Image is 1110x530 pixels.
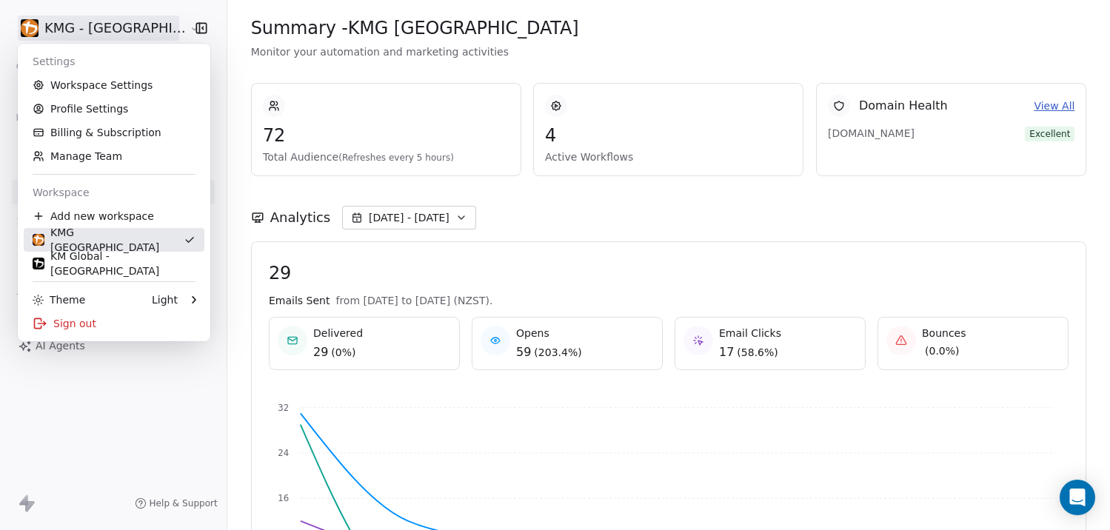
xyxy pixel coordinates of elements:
a: Workspace Settings [24,73,204,97]
div: Add new workspace [24,204,204,228]
div: Light [152,292,178,307]
a: Manage Team [24,144,204,168]
div: KMG [GEOGRAPHIC_DATA] [33,225,184,255]
div: KM Global - [GEOGRAPHIC_DATA] [33,249,195,278]
img: Circular%20Logo%201%20-%20black%20Background.png [33,234,44,246]
a: Billing & Subscription [24,121,204,144]
div: Sign out [24,312,204,335]
div: Workspace [24,181,204,204]
img: Circular%20Logo%206.png [33,258,44,269]
div: Settings [24,50,204,73]
div: Theme [33,292,85,307]
a: Profile Settings [24,97,204,121]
